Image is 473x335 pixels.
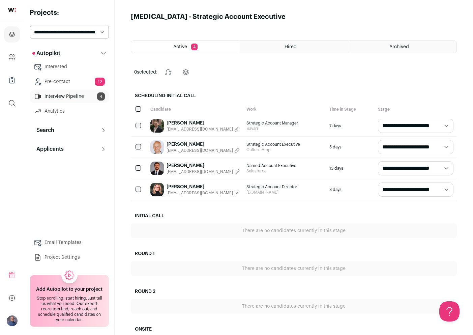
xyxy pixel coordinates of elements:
div: Candidate [147,103,243,115]
img: 89e8507d9b0e1a213c425048fde6f749fc1f42eff96b4d6dc9a6a69955284730.jpg [150,119,164,133]
a: Company and ATS Settings [4,49,20,65]
button: Change stage [160,64,176,80]
a: Analytics [30,105,109,118]
a: Project Settings [30,251,109,264]
a: Interested [30,60,109,74]
img: 8e67bc14611def6b0c9932c286275e6b1c6236c0b8da52bb9872864bb0477608.jpg [150,162,164,175]
span: Culture Amp [246,147,323,152]
a: Pre-contact12 [30,75,109,88]
iframe: Help Scout Beacon - Open [439,301,460,322]
h1: [MEDICAL_DATA] - Strategic Account Executive [131,12,286,22]
a: [PERSON_NAME] [167,184,240,190]
span: [EMAIL_ADDRESS][DOMAIN_NAME] [167,148,233,153]
div: 7 days [326,115,375,136]
div: Stage [375,103,457,115]
h2: Initial Call [131,208,457,223]
span: Sayari [246,126,323,131]
p: Applicants [32,145,64,153]
span: Named Account Executive [246,163,323,168]
a: [PERSON_NAME] [167,162,240,169]
span: selected: [134,69,157,76]
span: Strategic Account Manager [246,120,323,126]
div: Time in Stage [326,103,375,115]
button: Autopilot [30,47,109,60]
div: 3 days [326,179,375,200]
a: [PERSON_NAME] [167,141,240,148]
a: Company Lists [4,72,20,88]
div: 13 days [326,158,375,179]
p: Search [32,126,54,134]
p: Autopilot [32,49,60,57]
span: [EMAIL_ADDRESS][DOMAIN_NAME] [167,190,233,196]
span: Salesforce [246,168,323,174]
a: Interview Pipeline4 [30,90,109,103]
button: [EMAIL_ADDRESS][DOMAIN_NAME] [167,127,240,132]
h2: Add Autopilot to your project [36,286,102,293]
button: Search [30,123,109,137]
h2: Projects: [30,8,109,18]
div: 5 days [326,137,375,158]
button: Applicants [30,142,109,156]
div: There are no candidates currently in this stage [131,223,457,238]
a: Projects [4,26,20,43]
span: [EMAIL_ADDRESS][DOMAIN_NAME] [167,127,233,132]
div: There are no candidates currently in this stage [131,261,457,276]
div: There are no candidates currently in this stage [131,299,457,314]
a: Archived [348,41,456,53]
h2: Round 1 [131,246,457,261]
img: wellfound-shorthand-0d5821cbd27db2630d0214b213865d53afaa358527fdda9d0ea32b1df1b89c2c.svg [8,8,16,12]
span: 4 [97,92,105,101]
span: [DOMAIN_NAME] [246,190,323,195]
span: 4 [191,44,198,50]
h2: Scheduling Initial Call [131,88,457,103]
a: Add Autopilot to your project Stop scrolling, start hiring. Just tell us what you need. Our exper... [30,275,109,327]
span: 0 [134,70,137,75]
button: [EMAIL_ADDRESS][DOMAIN_NAME] [167,169,240,174]
img: 343f44f7d21db5eae6a6dbf3fc65b54a0442c5a3b40d13b1105898ca22ed7eb5 [150,183,164,196]
button: Open dropdown [7,315,18,326]
span: Hired [285,45,297,49]
span: Strategic Account Director [246,184,323,190]
span: Active [173,45,187,49]
div: Stop scrolling, start hiring. Just tell us what you need. Our expert recruiters find, reach out, ... [34,296,105,323]
h2: Round 2 [131,284,457,299]
a: Hired [240,41,348,53]
button: [EMAIL_ADDRESS][DOMAIN_NAME] [167,148,240,153]
span: 12 [95,78,105,86]
span: Strategic Account Executive [246,142,323,147]
div: Work [243,103,326,115]
img: ac64fb20ffc3b81a0fb052dabfed21d62e98f700306b781cd14f589bf3e71103 [150,140,164,154]
span: [EMAIL_ADDRESS][DOMAIN_NAME] [167,169,233,174]
button: [EMAIL_ADDRESS][DOMAIN_NAME] [167,190,240,196]
span: Archived [389,45,409,49]
a: [PERSON_NAME] [167,120,240,127]
a: Email Templates [30,236,109,249]
img: 17073242-medium_jpg [7,315,18,326]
